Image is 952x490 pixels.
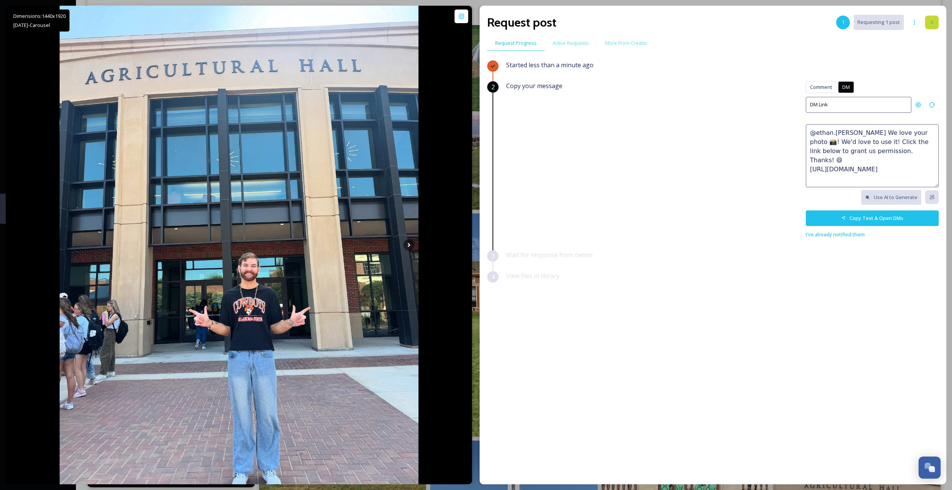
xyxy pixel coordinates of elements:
span: Dimensions: 1440 x 1920 [13,13,66,19]
textarea: @ethan.[PERSON_NAME] We love your photo 📸! We'd love to use it! Click the link below to grant us ... [806,124,939,187]
button: Open Chat [919,457,941,479]
span: View files in library [506,272,559,280]
span: Copy your message [506,81,562,90]
span: 4 [491,272,495,281]
span: Wait for response from owner [506,251,593,259]
button: Copy Text & Open DMs [806,210,939,226]
button: Requesting 1 post [854,15,904,30]
span: I've already notified them [806,231,865,238]
span: DM [842,84,850,91]
span: 3 [491,251,495,261]
span: DM Link [810,101,828,108]
span: Started less than a minute ago [506,61,594,69]
span: [DATE] - Carousel [13,22,50,28]
span: More From Creator [605,40,648,47]
img: Senior year 🤝 electives #okstate [60,6,418,484]
button: Use AI to Generate [861,190,921,205]
span: 1 [842,19,845,26]
span: Active Requests [553,40,589,47]
span: Request Progress [495,40,537,47]
h2: Request post [487,13,556,32]
span: Comment [810,84,832,91]
span: 2 [491,82,495,92]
